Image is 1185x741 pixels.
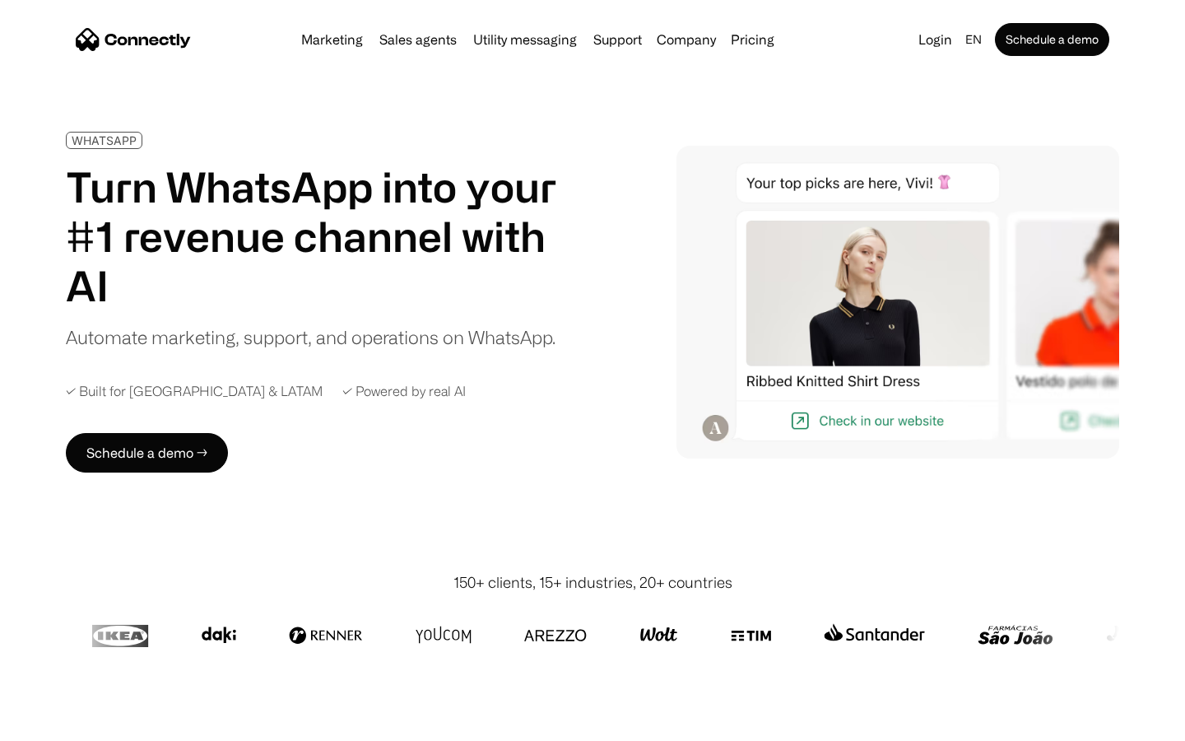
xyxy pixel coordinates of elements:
[66,162,576,310] h1: Turn WhatsApp into your #1 revenue channel with AI
[453,571,732,594] div: 150+ clients, 15+ industries, 20+ countries
[912,28,959,51] a: Login
[66,324,555,351] div: Automate marketing, support, and operations on WhatsApp.
[33,712,99,735] ul: Language list
[66,433,228,473] a: Schedule a demo →
[995,23,1109,56] a: Schedule a demo
[66,384,323,399] div: ✓ Built for [GEOGRAPHIC_DATA] & LATAM
[724,33,781,46] a: Pricing
[657,28,716,51] div: Company
[373,33,463,46] a: Sales agents
[16,711,99,735] aside: Language selected: English
[587,33,648,46] a: Support
[965,28,982,51] div: en
[467,33,583,46] a: Utility messaging
[295,33,369,46] a: Marketing
[342,384,466,399] div: ✓ Powered by real AI
[72,134,137,147] div: WHATSAPP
